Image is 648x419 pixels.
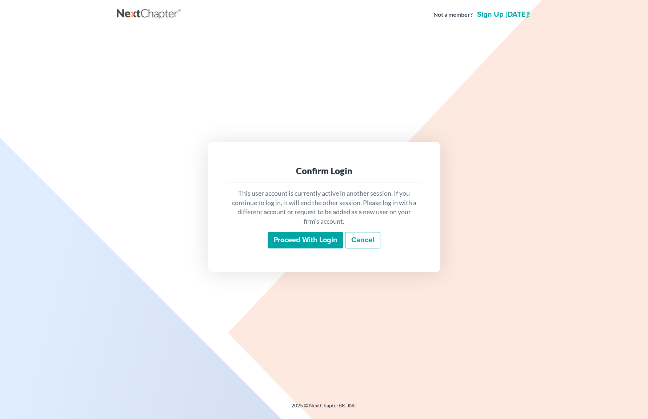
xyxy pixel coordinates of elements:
[231,189,417,226] p: This user account is currently active in another session. If you continue to log in, it will end ...
[433,11,473,19] strong: Not a member?
[117,402,531,415] div: 2025 © NextChapterBK, INC
[231,165,417,177] div: Confirm Login
[476,11,531,18] a: Sign up [DATE]!
[345,232,380,249] a: Cancel
[268,232,343,249] input: Proceed with login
